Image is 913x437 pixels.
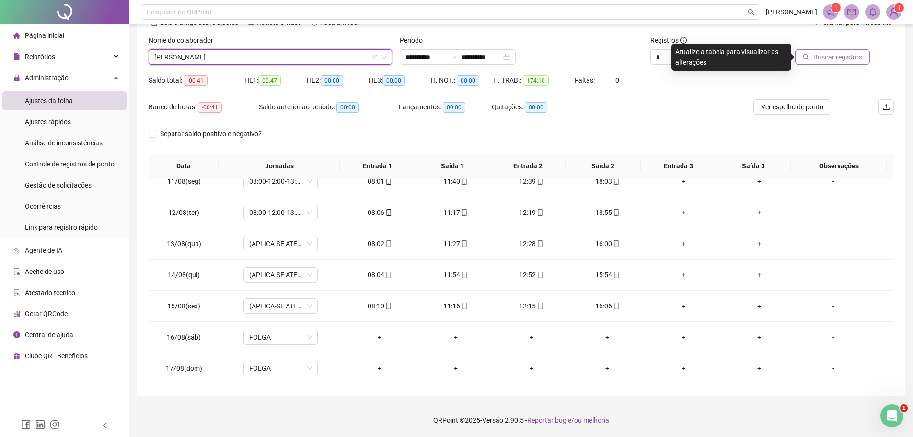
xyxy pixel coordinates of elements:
[425,332,485,343] div: +
[523,75,549,86] span: 174:10
[25,32,64,39] span: Página inicial
[577,332,637,343] div: +
[831,3,841,12] sup: 1
[443,102,465,113] span: 00:00
[612,272,620,278] span: mobile
[349,238,410,249] div: 08:02
[25,160,115,168] span: Controle de registros de ponto
[566,153,641,179] th: Saída 2
[425,301,485,311] div: 11:16
[384,303,392,309] span: mobile
[729,332,789,343] div: +
[761,102,823,112] span: Ver espelho de ponto
[340,153,415,179] th: Entrada 1
[493,75,575,86] div: H. TRAB.:
[198,102,222,113] span: -00:41
[766,7,817,17] span: [PERSON_NAME]
[575,76,596,84] span: Faltas:
[13,289,20,296] span: solution
[536,272,543,278] span: mobile
[13,53,20,60] span: file
[612,178,620,185] span: mobile
[536,240,543,247] span: mobile
[882,103,890,111] span: upload
[167,302,200,310] span: 15/08(sex)
[501,270,562,280] div: 12:52
[460,178,468,185] span: mobile
[805,363,862,374] div: -
[321,75,343,86] span: 00:00
[167,333,201,341] span: 16/08(sáb)
[501,332,562,343] div: +
[415,153,490,179] th: Saída 1
[25,181,92,189] span: Gestão de solicitações
[25,97,73,105] span: Ajustes da folha
[805,301,862,311] div: -
[13,310,20,317] span: qrcode
[460,303,468,309] span: mobile
[349,270,410,280] div: 08:04
[653,270,714,280] div: +
[166,365,202,372] span: 17/08(dom)
[102,422,108,429] span: left
[900,404,908,412] span: 1
[450,53,457,61] span: to
[460,240,468,247] span: mobile
[13,353,20,359] span: gift
[349,301,410,311] div: 08:10
[653,363,714,374] div: +
[577,207,637,218] div: 18:55
[50,420,59,429] span: instagram
[431,75,493,86] div: H. NOT.:
[21,420,31,429] span: facebook
[729,207,789,218] div: +
[834,4,838,11] span: 1
[753,99,831,115] button: Ver espelho de ponto
[501,176,562,187] div: 12:39
[805,176,862,187] div: -
[399,102,492,113] div: Lançamentos:
[149,102,259,113] div: Banco de horas:
[384,178,392,185] span: mobile
[25,289,75,296] span: Atestado técnico
[156,129,266,139] span: Separar saldo positivo e negativo?
[168,209,199,216] span: 12/08(ter)
[25,331,73,339] span: Central de ajuda
[35,420,45,429] span: linkedin
[25,224,98,231] span: Link para registro rápido
[805,238,862,249] div: -
[25,247,62,254] span: Agente de IA
[369,75,431,86] div: HE 3:
[349,176,410,187] div: 08:01
[249,361,312,376] span: FOLGA
[249,330,312,344] span: FOLGA
[25,310,68,318] span: Gerar QRCode
[258,75,281,86] span: 00:47
[729,301,789,311] div: +
[729,270,789,280] div: +
[577,176,637,187] div: 18:03
[501,363,562,374] div: +
[482,416,503,424] span: Versão
[13,331,20,338] span: info-circle
[847,8,856,16] span: mail
[803,54,809,60] span: search
[384,209,392,216] span: mobile
[748,9,755,16] span: search
[167,240,201,248] span: 13/08(qua)
[716,153,791,179] th: Saída 3
[457,75,479,86] span: 00:00
[384,272,392,278] span: mobile
[898,4,901,11] span: 1
[880,404,903,427] iframe: Intercom live chat
[612,303,620,309] span: mobile
[525,102,547,113] span: 00:00
[425,207,485,218] div: 11:17
[492,102,585,113] div: Quitações:
[729,176,789,187] div: +
[868,8,877,16] span: bell
[805,270,862,280] div: -
[501,238,562,249] div: 12:28
[680,37,687,44] span: info-circle
[653,238,714,249] div: +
